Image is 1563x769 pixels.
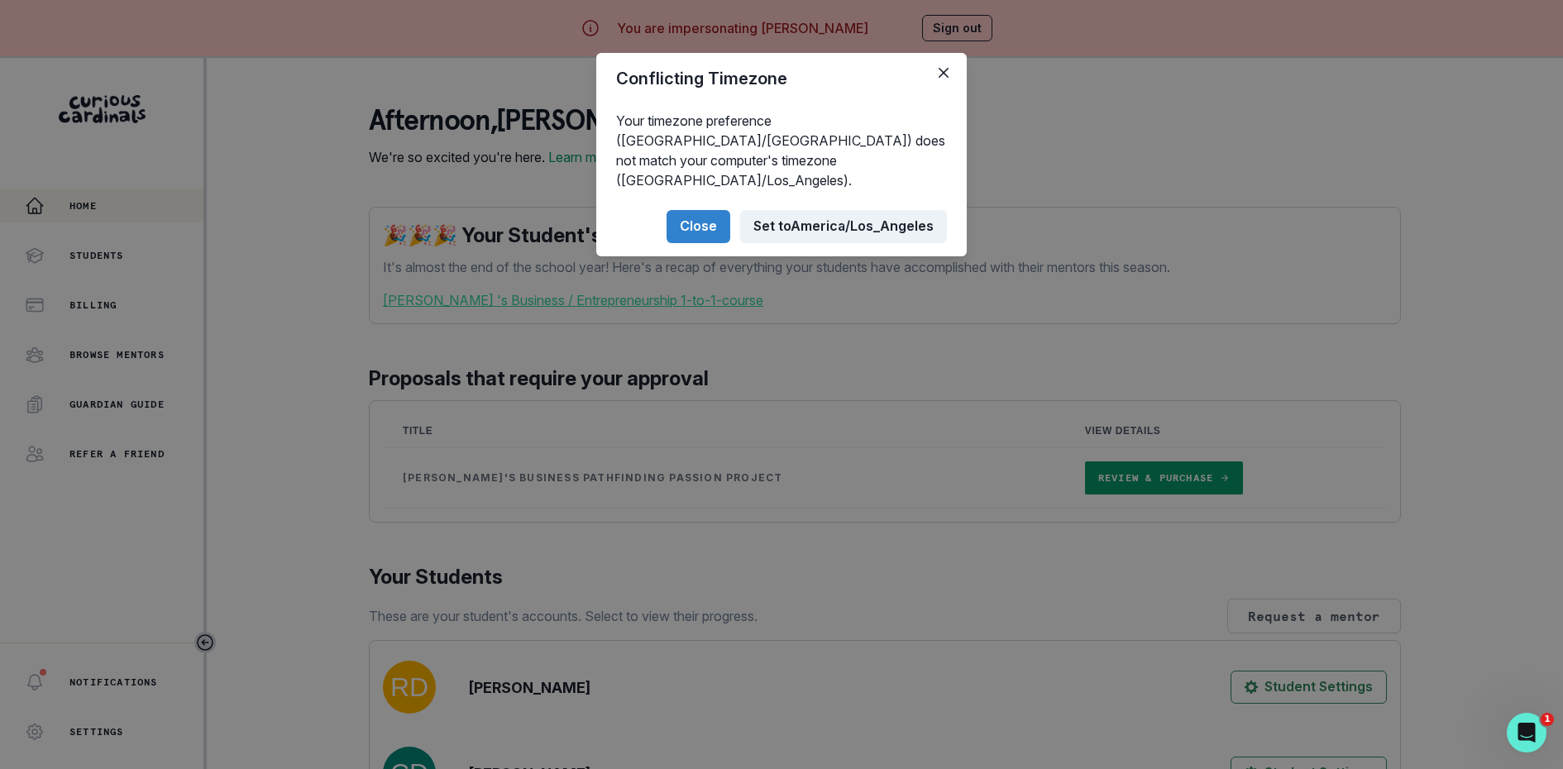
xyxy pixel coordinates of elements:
iframe: Intercom live chat [1507,713,1546,752]
div: Your timezone preference ([GEOGRAPHIC_DATA]/[GEOGRAPHIC_DATA]) does not match your computer's tim... [596,104,967,197]
button: Set toAmerica/Los_Angeles [740,210,947,243]
header: Conflicting Timezone [596,53,967,104]
button: Close [667,210,730,243]
span: 1 [1541,713,1554,726]
button: Close [930,60,957,86]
